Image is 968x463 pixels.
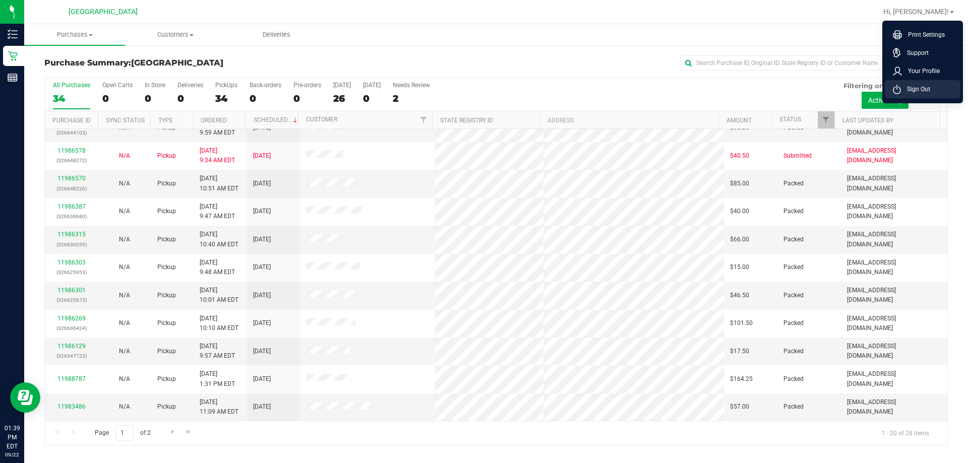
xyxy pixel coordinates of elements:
a: 11986387 [57,203,86,210]
span: Pickup [157,402,176,412]
span: [DATE] 11:09 AM EDT [200,398,238,417]
span: Not Applicable [119,236,130,243]
span: Pickup [157,151,176,161]
span: Support [901,48,929,58]
button: N/A [119,291,130,300]
span: Packed [783,179,804,188]
div: Needs Review [393,82,430,89]
span: [DATE] [253,235,271,244]
p: (326625673) [51,295,92,305]
span: [EMAIL_ADDRESS][DOMAIN_NAME] [847,258,941,277]
span: [DATE] [253,291,271,300]
p: (326638680) [51,212,92,221]
inline-svg: Reports [8,73,18,83]
span: [DATE] [253,374,271,384]
span: [EMAIL_ADDRESS][DOMAIN_NAME] [847,314,941,333]
iframe: Resource center [10,382,40,413]
a: Customer [306,116,337,123]
inline-svg: Retail [8,51,18,61]
a: State Registry ID [440,117,493,124]
button: N/A [119,207,130,216]
span: [GEOGRAPHIC_DATA] [69,8,138,16]
a: 11983486 [57,403,86,410]
span: Submitted [783,151,812,161]
span: [EMAIL_ADDRESS][DOMAIN_NAME] [847,342,941,361]
span: Print Settings [902,30,945,40]
div: PickUps [215,82,237,89]
a: Status [779,116,801,123]
a: 11986315 [57,231,86,238]
span: [DATE] 10:40 AM EDT [200,230,238,249]
span: [GEOGRAPHIC_DATA] [131,58,223,68]
span: Not Applicable [119,403,130,410]
a: Purchases [24,24,125,45]
a: Go to the next page [165,425,180,439]
button: N/A [119,151,130,161]
a: Support [893,48,956,58]
a: 11986570 [57,175,86,182]
span: Not Applicable [119,319,130,326]
span: $164.25 [730,374,753,384]
p: (326630059) [51,240,92,249]
p: (326648272) [51,156,92,165]
p: (326625953) [51,268,92,277]
div: 0 [145,93,165,104]
div: [DATE] [363,82,381,89]
span: $46.50 [730,291,749,300]
span: [DATE] 10:51 AM EDT [200,174,238,193]
a: 11986269 [57,315,86,322]
span: Packed [783,374,804,384]
span: $101.50 [730,318,753,328]
span: [DATE] 10:10 AM EDT [200,314,238,333]
a: 11986129 [57,343,86,350]
a: Ordered [201,117,227,124]
span: Pickup [157,207,176,216]
p: (326648226) [51,184,92,193]
span: Not Applicable [119,208,130,215]
div: [DATE] [333,82,351,89]
a: Deliveries [226,24,327,45]
div: 0 [250,93,281,104]
a: 11986578 [57,147,86,154]
span: [DATE] [253,347,271,356]
div: Deliveries [177,82,203,89]
li: Sign Out [885,80,960,98]
span: Packed [783,207,804,216]
button: N/A [119,318,130,328]
input: Search Purchase ID, Original ID, State Registry ID or Customer Name... [681,55,882,71]
a: 11988787 [57,375,86,382]
input: 1 [115,425,134,441]
div: In Store [145,82,165,89]
span: [DATE] 9:48 AM EDT [200,258,235,277]
span: [EMAIL_ADDRESS][DOMAIN_NAME] [847,146,941,165]
span: $17.50 [730,347,749,356]
span: [EMAIL_ADDRESS][DOMAIN_NAME] [847,174,941,193]
span: [DATE] 9:34 AM EDT [200,146,235,165]
span: Sign Out [901,84,930,94]
span: [DATE] [253,262,271,272]
span: Packed [783,318,804,328]
div: 2 [393,93,430,104]
span: $57.00 [730,402,749,412]
div: 34 [215,93,237,104]
p: (326547723) [51,351,92,361]
span: [DATE] 9:57 AM EDT [200,342,235,361]
p: 09/22 [5,451,20,458]
div: 26 [333,93,351,104]
a: Purchase ID [52,117,91,124]
inline-svg: Inventory [8,29,18,39]
a: Sync Status [106,117,145,124]
span: $40.00 [730,207,749,216]
span: Packed [783,262,804,272]
span: Not Applicable [119,263,130,271]
span: Customers [126,30,225,39]
span: Page of 2 [86,425,159,441]
span: $15.00 [730,262,749,272]
span: [DATE] [253,318,271,328]
a: Customers [125,24,226,45]
button: N/A [119,235,130,244]
a: Last Updated By [842,117,893,124]
div: 0 [177,93,203,104]
span: [DATE] 9:47 AM EDT [200,202,235,221]
div: 0 [102,93,133,104]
